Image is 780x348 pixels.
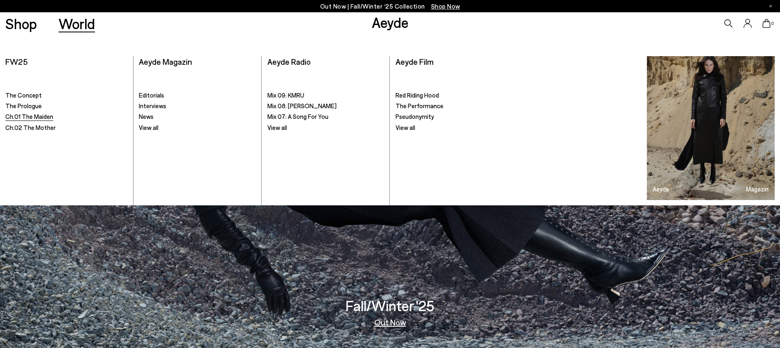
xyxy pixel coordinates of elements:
a: The Performance [396,102,513,110]
a: Aeyde Radio [267,57,311,66]
span: The Prologue [5,102,42,109]
a: Aeyde Film [396,57,434,66]
span: Mix 07: A Song For You [267,113,328,120]
span: 0 [771,21,775,26]
p: Out Now | Fall/Winter ‘25 Collection [320,1,460,11]
a: View all [267,124,384,132]
span: Mix 09: KMRU [267,91,304,99]
a: Ch.01 The Maiden [5,113,128,121]
span: View all [139,124,158,131]
a: Interviews [139,102,256,110]
a: World [59,16,95,31]
span: The Performance [396,102,443,109]
a: News [139,113,256,121]
span: Red Riding Hood [396,91,439,99]
a: Red Riding Hood [396,91,513,100]
span: News [139,113,154,120]
a: Aeyde Magazin [139,57,192,66]
img: ROCHE_PS25_D1_Danielle04_1_5ad3d6fc-07e8-4236-8cdd-f10241b30207_900x.jpg [647,56,775,200]
span: Pseudonymity [396,113,434,120]
a: Ch.02 The Mother [5,124,128,132]
a: Aeyde Magazin [647,56,775,200]
a: The Prologue [5,102,128,110]
span: Interviews [139,102,166,109]
a: Out Now [374,318,406,326]
span: Navigate to /collections/new-in [431,2,460,10]
span: View all [396,124,415,131]
h3: Magazin [746,186,769,192]
span: View all [267,124,287,131]
a: Editorials [139,91,256,100]
span: Ch.01 The Maiden [5,113,53,120]
h3: Aeyde [653,186,669,192]
a: View all [139,124,256,132]
a: FW25 [5,57,28,66]
a: Pseudonymity [396,113,513,121]
a: Mix 09: KMRU [267,91,384,100]
a: Shop [5,16,37,31]
span: The Concept [5,91,42,99]
a: View all [396,124,513,132]
h3: Fall/Winter '25 [346,298,434,313]
a: 0 [762,19,771,28]
span: Editorials [139,91,164,99]
a: Aeyde [372,14,409,31]
span: Mix 08: [PERSON_NAME] [267,102,337,109]
span: Ch.02 The Mother [5,124,56,131]
a: The Concept [5,91,128,100]
a: Mix 07: A Song For You [267,113,384,121]
a: Mix 08: [PERSON_NAME] [267,102,384,110]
